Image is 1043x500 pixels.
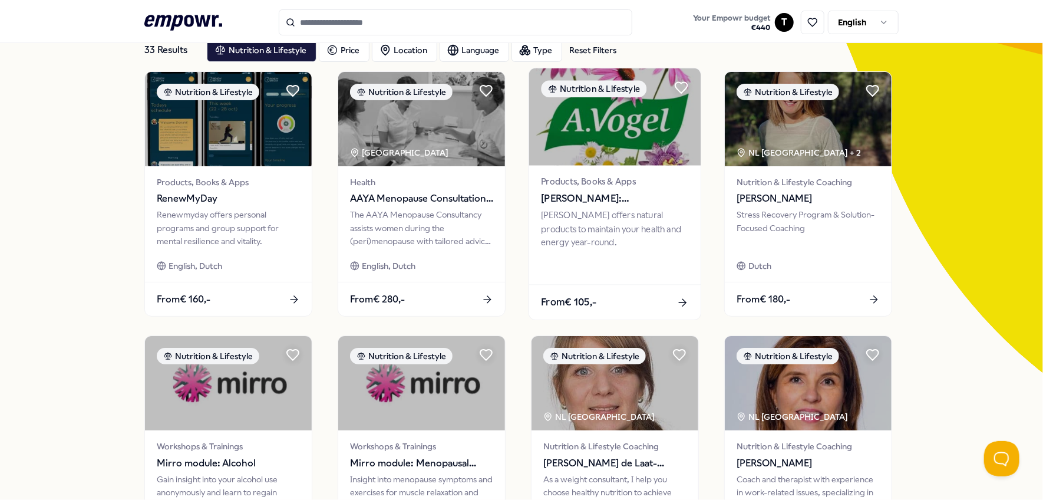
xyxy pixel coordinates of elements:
img: package image [725,72,892,166]
div: NL [GEOGRAPHIC_DATA] [543,410,656,423]
img: package image [532,336,698,430]
div: [PERSON_NAME] offers natural products to maintain your health and energy year-round. [541,209,688,249]
span: [PERSON_NAME]: Supplementen [541,191,688,206]
span: Workshops & Trainings [157,440,300,453]
div: Reset Filters [569,44,616,57]
span: [PERSON_NAME] de Laat-[PERSON_NAME] [543,456,686,471]
div: Nutrition & Lifestyle [157,348,259,364]
div: [GEOGRAPHIC_DATA] [350,146,450,159]
span: Nutrition & Lifestyle Coaching [737,176,880,189]
span: € 440 [693,23,770,32]
div: Nutrition & Lifestyle [737,84,839,100]
a: Your Empowr budget€440 [688,10,775,35]
span: Mirro module: Menopausal complaints [350,456,493,471]
div: The AAYA Menopause Consultancy assists women during the (peri)menopause with tailored advice on h... [350,208,493,248]
img: package image [145,336,312,430]
span: Nutrition & Lifestyle Coaching [543,440,686,453]
div: Renewmyday offers personal programs and group support for mental resilience and vitality. [157,208,300,248]
div: Nutrition & Lifestyle [541,80,646,97]
span: Mirro module: Alcohol [157,456,300,471]
span: Dutch [748,259,771,272]
img: package image [725,336,892,430]
span: From € 105,- [541,295,596,310]
iframe: Help Scout Beacon - Open [984,441,1019,476]
button: T [775,13,794,32]
div: Nutrition & Lifestyle [157,84,259,100]
div: Nutrition & Lifestyle [543,348,646,364]
img: package image [145,72,312,166]
img: package image [529,68,701,166]
span: English, Dutch [362,259,415,272]
span: Health [350,176,493,189]
span: Nutrition & Lifestyle Coaching [737,440,880,453]
span: Products, Books & Apps [157,176,300,189]
span: Your Empowr budget [693,14,770,23]
a: package imageNutrition & LifestyleProducts, Books & Apps[PERSON_NAME]: Supplementen[PERSON_NAME] ... [529,68,702,321]
a: package imageNutrition & LifestyleNL [GEOGRAPHIC_DATA] + 2Nutrition & Lifestyle Coaching[PERSON_N... [724,71,892,317]
input: Search for products, categories or subcategories [279,9,632,35]
button: Nutrition & Lifestyle [207,38,316,62]
span: [PERSON_NAME] [737,456,880,471]
div: 33 Results [144,38,197,62]
span: [PERSON_NAME] [737,191,880,206]
div: NL [GEOGRAPHIC_DATA] + 2 [737,146,861,159]
div: NL [GEOGRAPHIC_DATA] [737,410,850,423]
button: Language [440,38,509,62]
span: Workshops & Trainings [350,440,493,453]
button: Location [372,38,437,62]
a: package imageNutrition & LifestyleProducts, Books & AppsRenewMyDayRenewmyday offers personal prog... [144,71,312,317]
div: Nutrition & Lifestyle [737,348,839,364]
img: package image [338,336,505,430]
span: From € 180,- [737,292,790,307]
img: package image [338,72,505,166]
div: Nutrition & Lifestyle [350,348,453,364]
button: Price [319,38,369,62]
button: Type [511,38,562,62]
button: Your Empowr budget€440 [691,11,773,35]
div: Nutrition & Lifestyle [350,84,453,100]
span: English, Dutch [169,259,222,272]
div: Stress Recovery Program & Solution-Focused Coaching [737,208,880,248]
span: From € 280,- [350,292,405,307]
span: RenewMyDay [157,191,300,206]
span: Products, Books & Apps [541,175,688,189]
span: From € 160,- [157,292,210,307]
a: package imageNutrition & Lifestyle[GEOGRAPHIC_DATA] HealthAAYA Menopause Consultation Gynaecologi... [338,71,506,317]
span: AAYA Menopause Consultation Gynaecologist [350,191,493,206]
